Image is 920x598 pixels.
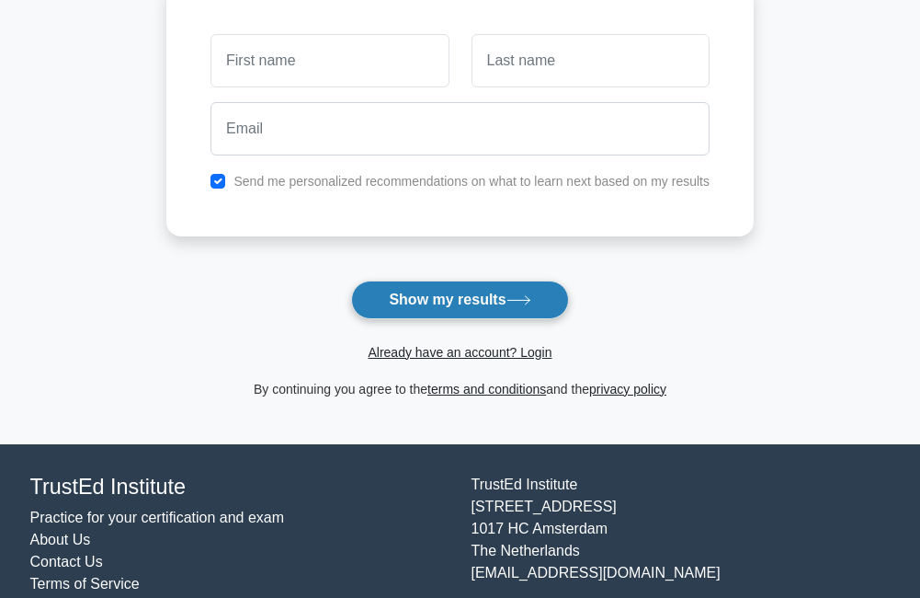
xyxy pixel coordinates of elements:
a: Practice for your certification and exam [30,510,285,525]
a: Contact Us [30,554,103,569]
input: Last name [471,34,710,87]
input: Email [210,102,710,155]
a: About Us [30,532,91,547]
label: Send me personalized recommendations on what to learn next based on my results [233,174,710,189]
h4: TrustEd Institute [30,474,449,500]
input: First name [210,34,449,87]
a: terms and conditions [427,382,546,397]
a: Terms of Service [30,576,140,592]
button: Show my results [351,281,568,319]
a: privacy policy [589,382,666,397]
a: Already have an account? Login [368,345,551,360]
div: By continuing you agree to the and the [155,378,765,400]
